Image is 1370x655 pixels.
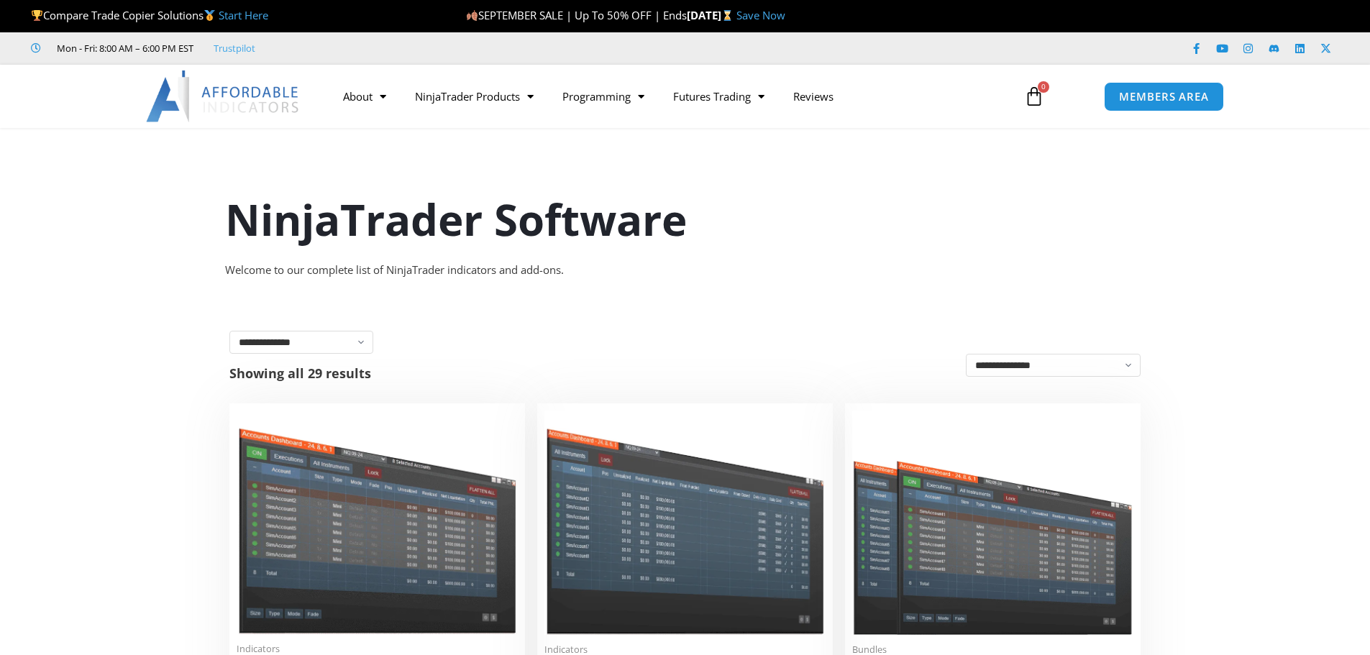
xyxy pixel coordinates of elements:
select: Shop order [966,354,1141,377]
span: MEMBERS AREA [1119,91,1209,102]
span: Compare Trade Copier Solutions [31,8,268,22]
a: 0 [1003,75,1066,117]
h1: NinjaTrader Software [225,189,1146,249]
div: Welcome to our complete list of NinjaTrader indicators and add-ons. [225,260,1146,280]
img: 🥇 [204,10,215,21]
img: Account Risk Manager [544,411,826,634]
a: Trustpilot [214,40,255,57]
img: 🍂 [467,10,478,21]
img: Duplicate Account Actions [237,411,518,634]
p: Showing all 29 results [229,367,371,380]
a: About [329,80,401,113]
span: 0 [1038,81,1049,93]
img: Accounts Dashboard Suite [852,411,1133,635]
strong: [DATE] [687,8,736,22]
a: Programming [548,80,659,113]
nav: Menu [329,80,1008,113]
a: Start Here [219,8,268,22]
span: SEPTEMBER SALE | Up To 50% OFF | Ends [466,8,687,22]
a: NinjaTrader Products [401,80,548,113]
img: ⌛ [722,10,733,21]
img: 🏆 [32,10,42,21]
span: Indicators [237,643,518,655]
a: MEMBERS AREA [1104,82,1224,111]
a: Futures Trading [659,80,779,113]
a: Save Now [736,8,785,22]
img: LogoAI [146,70,301,122]
a: Reviews [779,80,848,113]
span: Mon - Fri: 8:00 AM – 6:00 PM EST [53,40,193,57]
